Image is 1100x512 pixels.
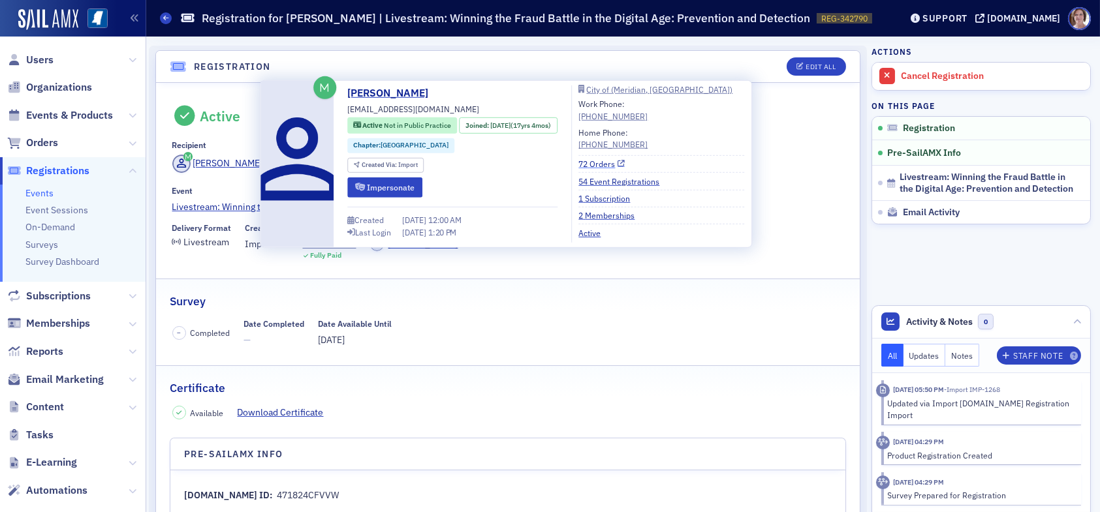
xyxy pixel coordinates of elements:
a: Subscriptions [7,289,91,303]
h2: Survey [170,293,206,310]
button: Impersonate [347,177,422,197]
a: Automations [7,483,87,498]
a: Content [7,400,64,414]
span: Not in Public Practice [384,121,451,130]
img: SailAMX [18,9,78,30]
div: Updated via Import [DOMAIN_NAME] Registration Import [888,397,1073,421]
a: Chapter:[GEOGRAPHIC_DATA] [353,140,448,151]
div: Imported Activity [876,384,890,397]
div: Created [354,217,384,224]
div: Work Phone: [578,98,648,122]
span: Import IMP-1268 [944,385,1000,394]
a: Surveys [25,239,58,250]
span: E-Learning [26,455,77,470]
a: [PERSON_NAME] [347,85,438,101]
div: Date Available Until [319,319,392,329]
a: Organizations [7,80,92,95]
span: 1:20 PM [428,227,456,237]
a: Survey Dashboard [25,256,99,267]
h4: Actions [872,46,912,57]
span: Chapter : [353,140,381,149]
span: Created Via : [362,160,398,169]
div: Survey Prepared for Registration [888,489,1073,501]
span: Livestream: Winning the Fraud Battle in the Digital Age: Prevention and Detection [900,172,1073,194]
span: REG-342790 [821,13,868,24]
span: [EMAIL_ADDRESS][DOMAIN_NAME] [347,103,479,115]
button: All [881,344,904,367]
span: Subscriptions [26,289,91,303]
span: Active [362,121,384,130]
span: Registration [903,123,955,134]
div: Created Via: Import [347,157,424,172]
div: Cancel Registration [901,70,1084,82]
a: Event Sessions [25,204,88,216]
a: Events [25,187,54,199]
div: Delivery Format [172,223,232,233]
span: Organizations [26,80,92,95]
span: Profile [1068,7,1091,30]
span: Reports [26,344,63,359]
button: Updates [904,344,946,367]
div: [PHONE_NUMBER] [578,110,648,121]
div: Active: Active: Not in Public Practice [347,117,457,134]
a: Active [578,227,610,239]
div: [PHONE_NUMBER] [578,138,648,150]
div: 471824CFVVW [277,489,339,502]
span: Activity & Notes [907,315,973,329]
time: 5/5/2025 05:50 PM [893,385,944,394]
span: – [177,328,181,337]
span: Automations [26,483,87,498]
span: Tasks [26,428,54,442]
a: View Homepage [78,8,108,31]
span: Users [26,53,54,67]
a: Cancel Registration [872,63,1090,90]
a: Memberships [7,316,90,331]
div: [DOMAIN_NAME] ID: [184,489,272,502]
div: Chapter: [347,138,454,153]
a: Email Marketing [7,372,104,387]
a: Orders [7,136,58,150]
span: [DATE] [402,215,428,225]
h4: Pre-SailAMX Info [184,447,283,461]
div: Date Completed [244,319,305,329]
span: Content [26,400,64,414]
div: Livestream [183,239,229,246]
span: Joined : [465,120,490,130]
a: E-Learning [7,455,77,470]
span: Memberships [26,316,90,331]
span: Available [191,407,224,419]
div: Last Login [355,229,391,236]
span: Events & Products [26,108,113,123]
a: City of (Meridian, [GEOGRAPHIC_DATA]) [578,85,744,93]
span: Email Activity [903,207,960,218]
a: Livestream: Winning the Fraud Battle in the Digital Age: Prevention and Detection [172,200,844,214]
a: Users [7,53,54,67]
div: Staff Note [1013,352,1063,359]
div: Edit All [806,63,836,70]
time: 5/5/2025 04:29 PM [893,477,944,487]
div: Activity [876,436,890,449]
span: Import [245,237,289,251]
div: (17yrs 4mos) [490,120,551,130]
div: Home Phone: [578,127,648,151]
div: Created Via [245,223,289,233]
div: [DOMAIN_NAME] [987,12,1060,24]
span: [DATE] [402,227,428,237]
a: Tasks [7,428,54,442]
a: 72 Orders [578,158,625,170]
a: On-Demand [25,221,75,233]
a: Registrations [7,164,89,178]
h4: Registration [194,60,271,74]
span: [DATE] [490,120,511,129]
span: Email Marketing [26,372,104,387]
div: Active [200,108,240,125]
div: Recipient [172,140,207,150]
div: Import [362,162,418,169]
button: [DOMAIN_NAME] [975,14,1065,23]
div: Product Registration Created [888,449,1073,461]
a: Active Not in Public Practice [353,120,451,130]
div: City of (Meridian, [GEOGRAPHIC_DATA]) [586,86,732,93]
div: Support [922,12,967,24]
a: [PERSON_NAME] [172,155,263,173]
